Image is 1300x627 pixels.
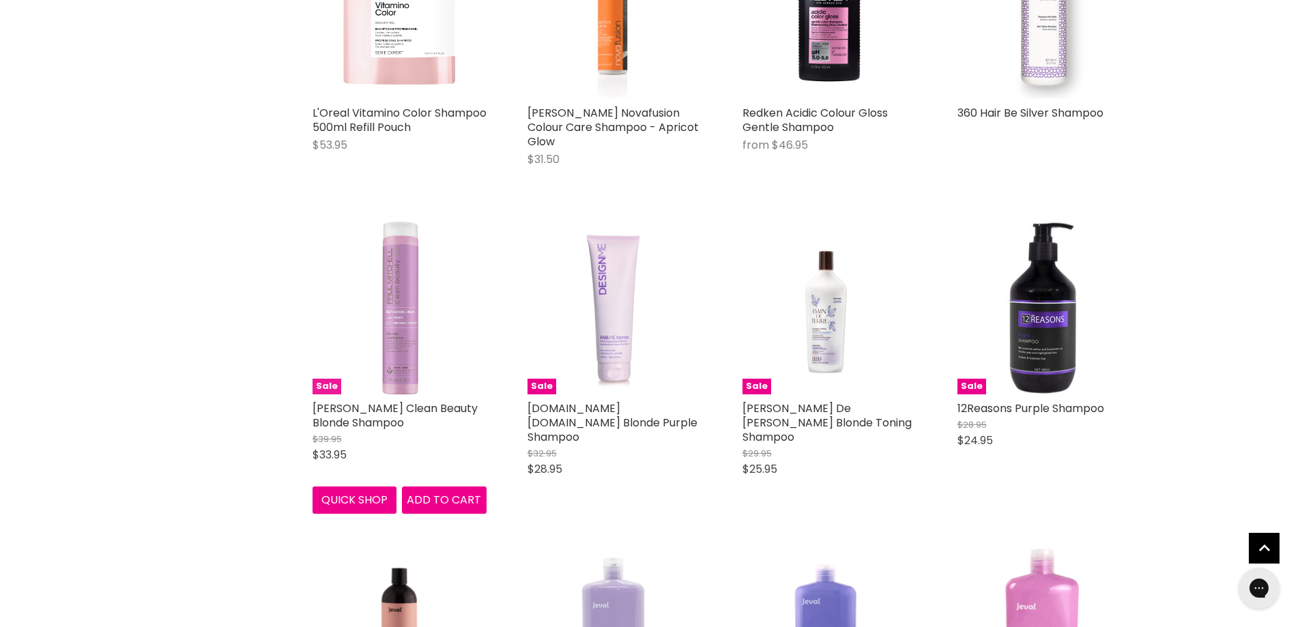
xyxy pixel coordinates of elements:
[772,137,808,153] span: $46.95
[1232,563,1286,613] iframe: Gorgias live chat messenger
[957,433,993,448] span: $24.95
[957,418,987,431] span: $28.95
[742,400,912,445] a: [PERSON_NAME] De [PERSON_NAME] Blonde Toning Shampoo
[313,137,347,153] span: $53.95
[528,220,702,394] a: Design.ME Fab.Me Blonde Purple ShampooSale
[742,220,916,394] img: Bain De Terre Lavender Blonde Toning Shampoo
[313,486,397,514] button: Quick shop
[742,461,777,477] span: $25.95
[742,379,771,394] span: Sale
[957,220,1131,394] img: 12Reasons Purple Shampoo
[957,379,986,394] span: Sale
[742,220,916,394] a: Bain De Terre Lavender Blonde Toning ShampooSale
[528,461,562,477] span: $28.95
[556,220,672,394] img: Design.ME Fab.Me Blonde Purple Shampoo
[313,400,478,431] a: [PERSON_NAME] Clean Beauty Blonde Shampoo
[313,105,487,135] a: L'Oreal Vitamino Color Shampoo 500ml Refill Pouch
[313,433,342,446] span: $39.95
[313,220,487,394] a: Paul Mitchell Clean Beauty Blonde ShampooSale
[528,379,556,394] span: Sale
[313,447,347,463] span: $33.95
[528,105,699,149] a: [PERSON_NAME] Novafusion Colour Care Shampoo - Apricot Glow
[528,400,697,445] a: [DOMAIN_NAME] [DOMAIN_NAME] Blonde Purple Shampoo
[407,492,481,508] span: Add to cart
[742,105,888,135] a: Redken Acidic Colour Gloss Gentle Shampoo
[402,486,487,514] button: Add to cart
[957,400,1104,416] a: 12Reasons Purple Shampoo
[528,151,560,167] span: $31.50
[528,447,557,460] span: $32.95
[313,220,487,394] img: Paul Mitchell Clean Beauty Blonde Shampoo
[742,137,769,153] span: from
[742,447,772,460] span: $29.95
[957,220,1131,394] a: 12Reasons Purple ShampooSale
[313,379,341,394] span: Sale
[957,105,1103,121] a: 360 Hair Be Silver Shampoo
